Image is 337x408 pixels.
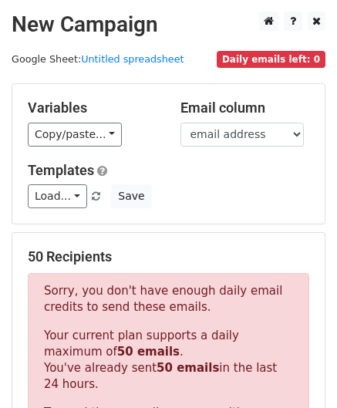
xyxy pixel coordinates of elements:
small: Google Sheet: [12,53,184,65]
h5: Variables [28,99,157,116]
a: Untitled spreadsheet [81,53,184,65]
h5: Email column [180,99,310,116]
p: Sorry, you don't have enough daily email credits to send these emails. [44,283,293,315]
button: Save [111,184,151,208]
h5: 50 Recipients [28,248,309,265]
a: Copy/paste... [28,123,122,147]
strong: 50 emails [117,345,180,359]
a: Daily emails left: 0 [217,53,325,65]
a: Load... [28,184,87,208]
p: Your current plan supports a daily maximum of . You've already sent in the last 24 hours. [44,328,293,393]
h2: New Campaign [12,12,325,38]
strong: 50 emails [157,361,219,375]
span: Daily emails left: 0 [217,51,325,68]
a: Templates [28,162,94,178]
